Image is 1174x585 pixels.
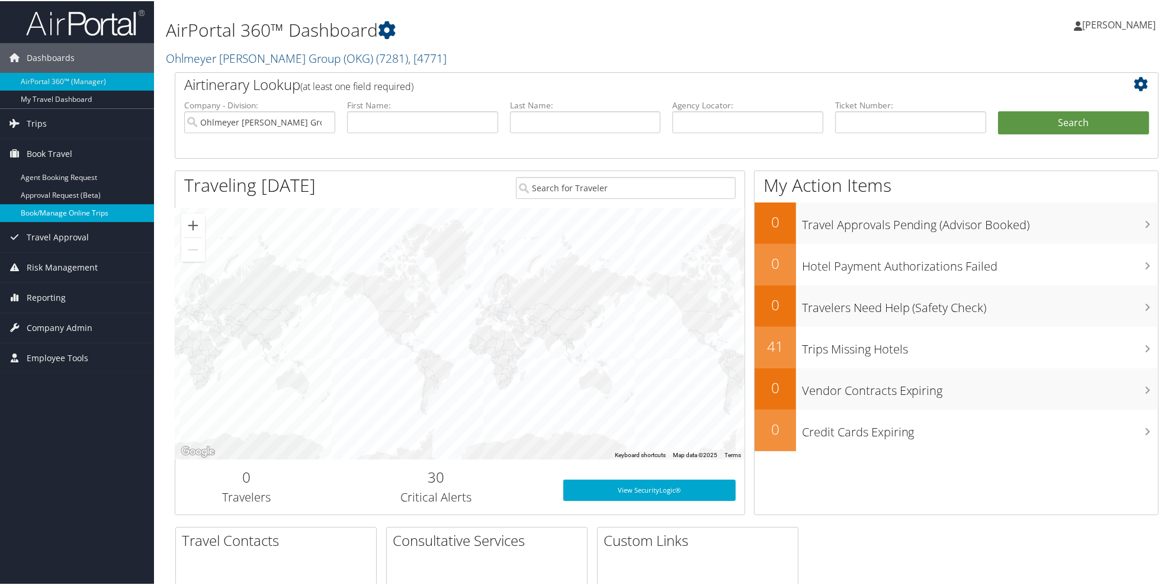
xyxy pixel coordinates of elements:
[802,210,1158,232] h3: Travel Approvals Pending (Advisor Booked)
[802,251,1158,274] h3: Hotel Payment Authorizations Failed
[802,417,1158,439] h3: Credit Cards Expiring
[178,443,217,458] a: Open this area in Google Maps (opens a new window)
[376,49,408,65] span: ( 7281 )
[393,529,587,549] h2: Consultative Services
[184,172,316,197] h1: Traveling [DATE]
[178,443,217,458] img: Google
[166,49,447,65] a: Ohlmeyer [PERSON_NAME] Group (OKG)
[802,334,1158,356] h3: Trips Missing Hotels
[1074,6,1167,41] a: [PERSON_NAME]
[181,237,205,261] button: Zoom out
[802,292,1158,315] h3: Travelers Need Help (Safety Check)
[724,451,741,457] a: Terms (opens in new tab)
[615,450,666,458] button: Keyboard shortcuts
[802,375,1158,398] h3: Vendor Contracts Expiring
[672,98,823,110] label: Agency Locator:
[516,176,735,198] input: Search for Traveler
[27,138,72,168] span: Book Travel
[755,367,1158,409] a: 0Vendor Contracts Expiring
[27,312,92,342] span: Company Admin
[755,252,796,272] h2: 0
[326,488,546,504] h3: Critical Alerts
[27,108,47,137] span: Trips
[184,466,309,486] h2: 0
[27,221,89,251] span: Travel Approval
[347,98,498,110] label: First Name:
[408,49,447,65] span: , [ 4771 ]
[755,326,1158,367] a: 41Trips Missing Hotels
[184,98,335,110] label: Company - Division:
[604,529,798,549] h2: Custom Links
[184,73,1067,94] h2: Airtinerary Lookup
[300,79,413,92] span: (at least one field required)
[26,8,145,36] img: airportal-logo.png
[835,98,986,110] label: Ticket Number:
[998,110,1149,134] button: Search
[755,243,1158,284] a: 0Hotel Payment Authorizations Failed
[510,98,661,110] label: Last Name:
[755,172,1158,197] h1: My Action Items
[182,529,376,549] h2: Travel Contacts
[181,213,205,236] button: Zoom in
[755,418,796,438] h2: 0
[27,252,98,281] span: Risk Management
[27,342,88,372] span: Employee Tools
[166,17,833,41] h1: AirPortal 360™ Dashboard
[27,42,75,72] span: Dashboards
[673,451,717,457] span: Map data ©2025
[563,478,735,500] a: View SecurityLogic®
[755,335,796,355] h2: 41
[27,282,66,311] span: Reporting
[755,284,1158,326] a: 0Travelers Need Help (Safety Check)
[755,201,1158,243] a: 0Travel Approvals Pending (Advisor Booked)
[755,211,796,231] h2: 0
[755,377,796,397] h2: 0
[184,488,309,504] h3: Travelers
[326,466,546,486] h2: 30
[755,409,1158,450] a: 0Credit Cards Expiring
[1082,17,1156,30] span: [PERSON_NAME]
[755,294,796,314] h2: 0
